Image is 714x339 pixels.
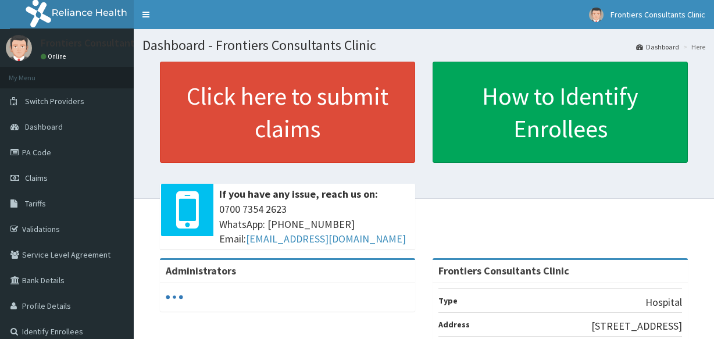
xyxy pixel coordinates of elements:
[591,319,682,334] p: [STREET_ADDRESS]
[438,295,458,306] b: Type
[636,42,679,52] a: Dashboard
[611,9,705,20] span: Frontiers Consultants Clinic
[166,264,236,277] b: Administrators
[142,38,705,53] h1: Dashboard - Frontiers Consultants Clinic
[25,122,63,132] span: Dashboard
[438,319,470,330] b: Address
[166,288,183,306] svg: audio-loading
[589,8,604,22] img: User Image
[6,35,32,61] img: User Image
[25,198,46,209] span: Tariffs
[219,202,409,247] span: 0700 7354 2623 WhatsApp: [PHONE_NUMBER] Email:
[41,52,69,60] a: Online
[438,264,569,277] strong: Frontiers Consultants Clinic
[219,187,378,201] b: If you have any issue, reach us on:
[41,38,166,48] p: Frontiers Consultants Clinic
[680,42,705,52] li: Here
[25,173,48,183] span: Claims
[246,232,406,245] a: [EMAIL_ADDRESS][DOMAIN_NAME]
[160,62,415,163] a: Click here to submit claims
[645,295,682,310] p: Hospital
[433,62,688,163] a: How to Identify Enrollees
[25,96,84,106] span: Switch Providers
